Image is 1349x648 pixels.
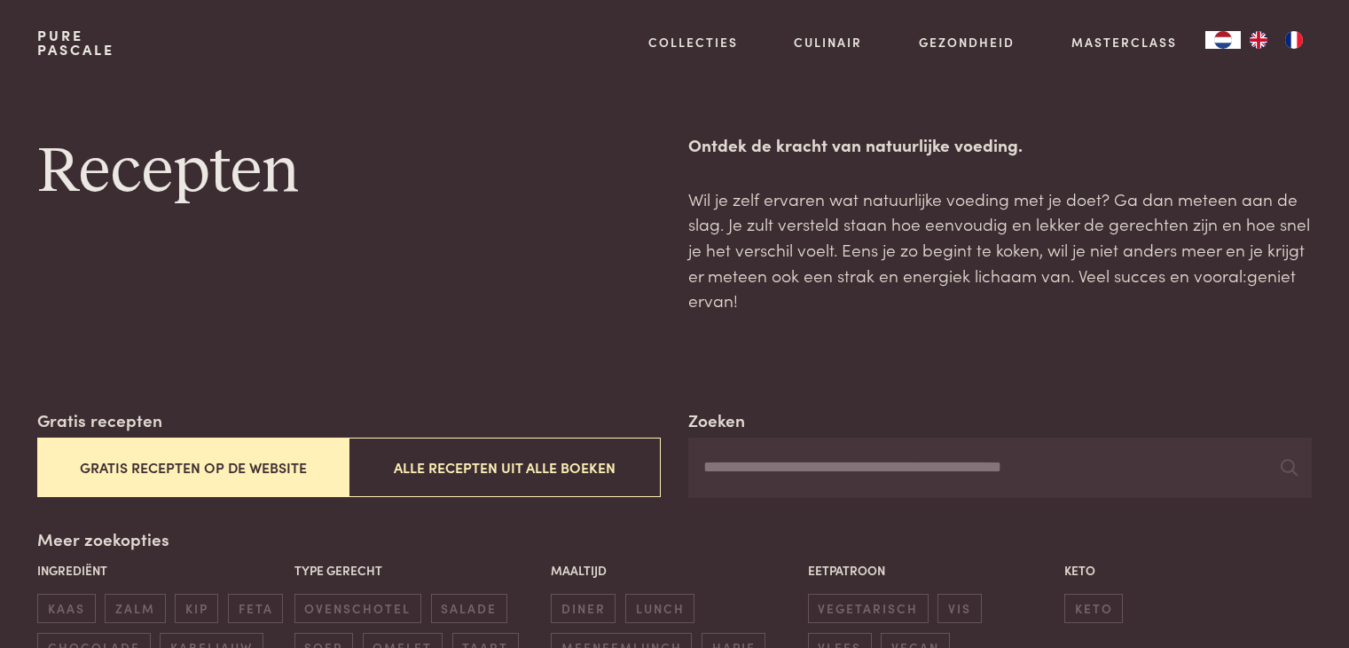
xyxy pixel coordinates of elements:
span: lunch [625,594,694,623]
p: Wil je zelf ervaren wat natuurlijke voeding met je doet? Ga dan meteen aan de slag. Je zult verst... [688,186,1311,313]
span: keto [1064,594,1123,623]
span: vegetarisch [808,594,929,623]
div: Language [1205,31,1241,49]
p: Ingrediënt [37,561,285,580]
span: feta [228,594,283,623]
label: Zoeken [688,407,745,433]
a: PurePascale [37,28,114,57]
span: zalm [105,594,165,623]
a: EN [1241,31,1276,49]
a: Collecties [648,33,738,51]
p: Keto [1064,561,1312,580]
ul: Language list [1241,31,1312,49]
span: salade [431,594,507,623]
span: kip [175,594,218,623]
p: Type gerecht [294,561,542,580]
span: kaas [37,594,95,623]
button: Alle recepten uit alle boeken [349,438,660,497]
aside: Language selected: Nederlands [1205,31,1312,49]
span: vis [937,594,981,623]
h1: Recepten [37,132,660,212]
a: Culinair [794,33,862,51]
a: NL [1205,31,1241,49]
a: Gezondheid [919,33,1015,51]
a: Masterclass [1071,33,1177,51]
a: FR [1276,31,1312,49]
label: Gratis recepten [37,407,162,433]
button: Gratis recepten op de website [37,438,349,497]
span: ovenschotel [294,594,421,623]
p: Eetpatroon [808,561,1055,580]
p: Maaltijd [551,561,798,580]
strong: Ontdek de kracht van natuurlijke voeding. [688,132,1023,156]
span: diner [551,594,616,623]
